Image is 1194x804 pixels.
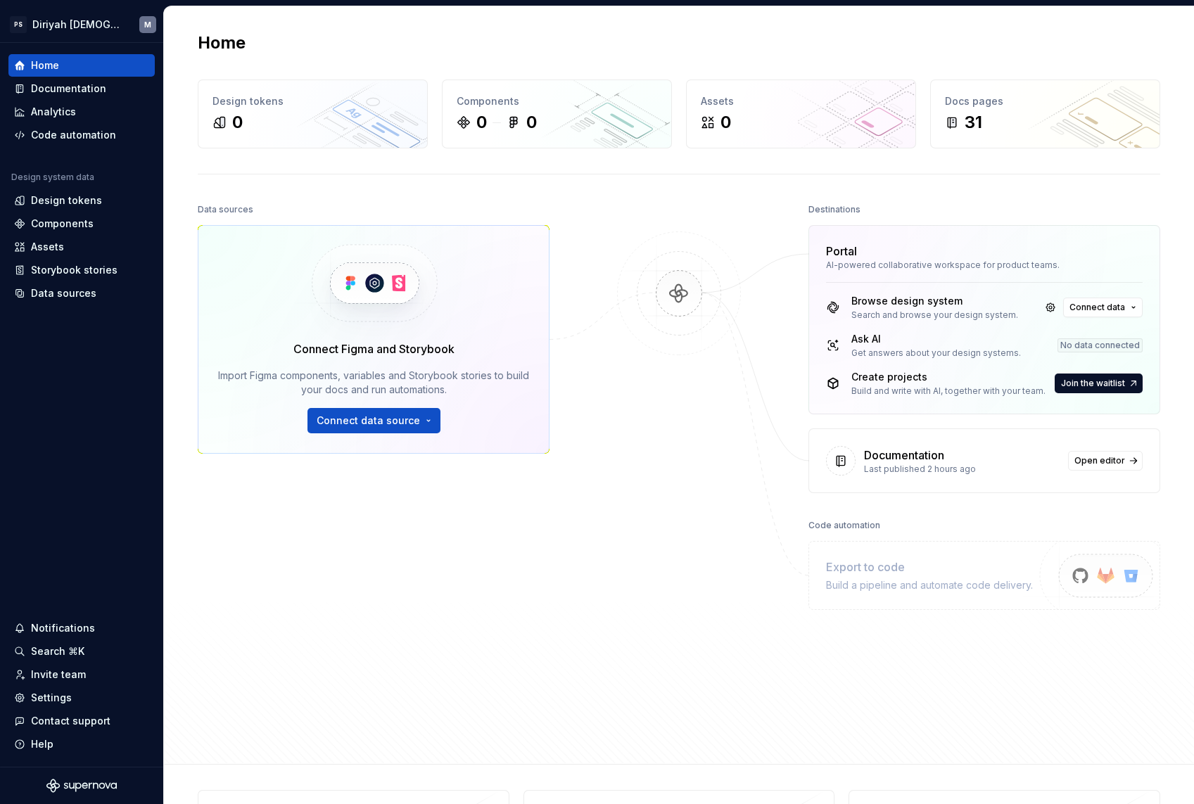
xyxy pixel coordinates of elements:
[8,236,155,258] a: Assets
[198,32,246,54] h2: Home
[232,111,243,134] div: 0
[1063,298,1143,317] button: Connect data
[31,105,76,119] div: Analytics
[864,464,1060,475] div: Last published 2 hours ago
[46,779,117,793] svg: Supernova Logo
[31,217,94,231] div: Components
[32,18,122,32] div: Diriyah [DEMOGRAPHIC_DATA]
[198,79,428,148] a: Design tokens0
[851,385,1046,397] div: Build and write with AI, together with your team.
[1058,338,1143,352] div: No data connected
[826,243,857,260] div: Portal
[307,408,440,433] button: Connect data source
[31,286,96,300] div: Data sources
[31,668,86,682] div: Invite team
[826,578,1033,592] div: Build a pipeline and automate code delivery.
[317,414,420,428] span: Connect data source
[851,370,1046,384] div: Create projects
[720,111,731,134] div: 0
[31,82,106,96] div: Documentation
[8,101,155,123] a: Analytics
[212,94,413,108] div: Design tokens
[945,94,1145,108] div: Docs pages
[1068,451,1143,471] a: Open editor
[31,644,84,658] div: Search ⌘K
[293,340,455,357] div: Connect Figma and Storybook
[476,111,487,134] div: 0
[31,737,53,751] div: Help
[11,172,94,183] div: Design system data
[218,369,529,397] div: Import Figma components, variables and Storybook stories to build your docs and run automations.
[8,77,155,100] a: Documentation
[808,516,880,535] div: Code automation
[826,559,1033,575] div: Export to code
[8,54,155,77] a: Home
[31,691,72,705] div: Settings
[930,79,1160,148] a: Docs pages31
[8,212,155,235] a: Components
[31,128,116,142] div: Code automation
[1074,455,1125,466] span: Open editor
[8,189,155,212] a: Design tokens
[8,663,155,686] a: Invite team
[1069,302,1125,313] span: Connect data
[31,240,64,254] div: Assets
[851,310,1018,321] div: Search and browse your design system.
[31,58,59,72] div: Home
[851,347,1021,359] div: Get answers about your design systems.
[8,710,155,732] button: Contact support
[442,79,672,148] a: Components00
[965,111,982,134] div: 31
[8,733,155,755] button: Help
[144,19,151,30] div: M
[31,263,118,277] div: Storybook stories
[808,200,860,219] div: Destinations
[198,200,253,219] div: Data sources
[31,714,110,728] div: Contact support
[526,111,537,134] div: 0
[8,687,155,709] a: Settings
[701,94,901,108] div: Assets
[8,282,155,305] a: Data sources
[851,332,1021,346] div: Ask AI
[1061,378,1125,389] span: Join the waitlist
[31,193,102,208] div: Design tokens
[31,621,95,635] div: Notifications
[8,259,155,281] a: Storybook stories
[686,79,916,148] a: Assets0
[3,9,160,39] button: PSDiriyah [DEMOGRAPHIC_DATA]M
[8,124,155,146] a: Code automation
[851,294,1018,308] div: Browse design system
[1055,374,1143,393] button: Join the waitlist
[826,260,1143,271] div: AI-powered collaborative workspace for product teams.
[457,94,657,108] div: Components
[864,447,944,464] div: Documentation
[10,16,27,33] div: PS
[8,617,155,639] button: Notifications
[8,640,155,663] button: Search ⌘K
